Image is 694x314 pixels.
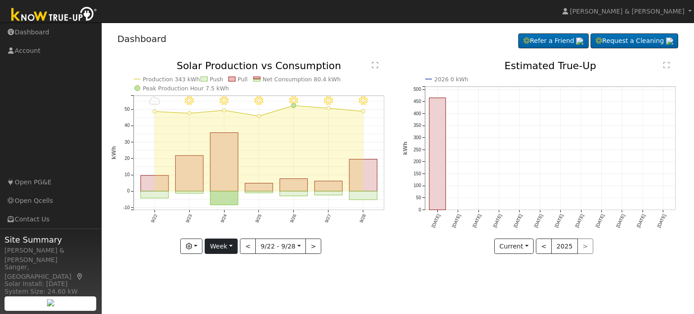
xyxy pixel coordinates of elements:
[220,96,229,105] i: 9/24 - Clear
[314,192,342,196] rect: onclick=""
[143,85,229,92] text: Peak Production Hour 7.5 kWh
[402,141,408,155] text: kWh
[492,213,502,228] text: [DATE]
[324,96,333,105] i: 9/27 - Clear
[289,96,298,105] i: 9/26 - Clear
[219,213,227,224] text: 9/24
[254,213,262,224] text: 9/25
[451,213,461,228] text: [DATE]
[175,155,203,191] rect: onclick=""
[327,107,330,110] circle: onclick=""
[591,33,678,49] a: Request a Cleaning
[615,213,626,228] text: [DATE]
[76,273,84,280] a: Map
[533,213,544,228] text: [DATE]
[663,61,670,69] text: 
[205,239,238,254] button: Week
[7,5,102,25] img: Know True-Up
[518,33,589,49] a: Refer a Friend
[254,96,263,105] i: 9/25 - MostlyClear
[210,133,238,192] rect: onclick=""
[413,111,421,116] text: 400
[124,140,130,145] text: 30
[413,171,421,176] text: 150
[184,213,192,224] text: 9/23
[123,205,130,210] text: -10
[124,123,130,128] text: 40
[153,110,156,113] circle: onclick=""
[5,246,97,265] div: [PERSON_NAME] & [PERSON_NAME]
[358,213,366,224] text: 9/28
[5,287,97,296] div: System Size: 24.60 kW
[5,294,97,304] div: Storage Size: 60.0 kWh
[257,114,261,118] circle: onclick=""
[263,76,341,83] text: Net Consumption 80.4 kWh
[280,192,308,196] rect: onclick=""
[576,37,583,45] img: retrieve
[434,76,469,83] text: 2026 0 kWh
[349,192,377,200] rect: onclick=""
[5,234,97,246] span: Site Summary
[505,60,596,71] text: Estimated True-Up
[554,213,564,228] text: [DATE]
[141,192,169,198] rect: onclick=""
[117,33,167,44] a: Dashboard
[291,103,296,108] circle: onclick=""
[472,213,482,228] text: [DATE]
[141,176,169,192] rect: onclick=""
[124,156,130,161] text: 20
[124,173,130,178] text: 10
[413,183,421,188] text: 100
[185,96,194,105] i: 9/23 - Clear
[359,96,368,105] i: 9/28 - Clear
[324,213,332,224] text: 9/27
[111,146,117,159] text: kWh
[222,108,226,112] circle: onclick=""
[513,213,523,228] text: [DATE]
[551,239,578,254] button: 2025
[245,192,273,193] rect: onclick=""
[361,110,365,113] circle: onclick=""
[188,112,191,115] circle: onclick=""
[494,239,534,254] button: Current
[570,8,685,15] span: [PERSON_NAME] & [PERSON_NAME]
[127,189,130,194] text: 0
[150,213,158,224] text: 9/22
[416,195,422,200] text: 50
[240,239,256,254] button: <
[418,207,421,212] text: 0
[413,147,421,152] text: 250
[413,159,421,164] text: 200
[5,262,97,281] div: Sanger, [GEOGRAPHIC_DATA]
[636,213,646,228] text: [DATE]
[431,213,441,228] text: [DATE]
[245,183,273,192] rect: onclick=""
[429,98,445,210] rect: onclick=""
[413,123,421,128] text: 350
[305,239,321,254] button: >
[238,76,248,83] text: Pull
[656,213,667,228] text: [DATE]
[5,279,97,289] div: Solar Install: [DATE]
[210,76,223,83] text: Push
[574,213,585,228] text: [DATE]
[314,181,342,192] rect: onclick=""
[177,60,341,71] text: Solar Production vs Consumption
[595,213,605,228] text: [DATE]
[349,159,377,192] rect: onclick=""
[255,239,306,254] button: 9/22 - 9/28
[413,99,421,104] text: 450
[210,192,238,205] rect: onclick=""
[413,87,421,92] text: 500
[536,239,552,254] button: <
[413,135,421,140] text: 300
[372,61,378,69] text: 
[124,107,130,112] text: 50
[666,37,673,45] img: retrieve
[175,192,203,194] rect: onclick=""
[143,76,200,83] text: Production 343 kWh
[280,179,308,192] rect: onclick=""
[149,96,160,105] i: 9/22 - MostlyCloudy
[47,299,54,306] img: retrieve
[289,213,297,224] text: 9/26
